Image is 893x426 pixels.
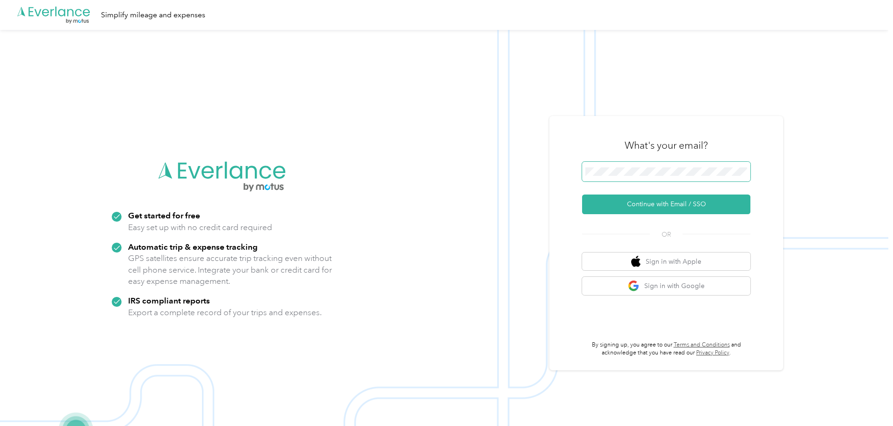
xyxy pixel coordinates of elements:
[582,195,750,214] button: Continue with Email / SSO
[625,139,708,152] h3: What's your email?
[128,307,322,318] p: Export a complete record of your trips and expenses.
[582,277,750,295] button: google logoSign in with Google
[128,210,200,220] strong: Get started for free
[101,9,205,21] div: Simplify mileage and expenses
[631,256,641,267] img: apple logo
[628,280,640,292] img: google logo
[128,296,210,305] strong: IRS compliant reports
[582,253,750,271] button: apple logoSign in with Apple
[128,253,332,287] p: GPS satellites ensure accurate trip tracking even without cell phone service. Integrate your bank...
[696,349,729,356] a: Privacy Policy
[128,222,272,233] p: Easy set up with no credit card required
[650,230,683,239] span: OR
[735,166,746,177] keeper-lock: Open Keeper Popup
[582,341,750,357] p: By signing up, you agree to our and acknowledge that you have read our .
[674,341,730,348] a: Terms and Conditions
[128,242,258,252] strong: Automatic trip & expense tracking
